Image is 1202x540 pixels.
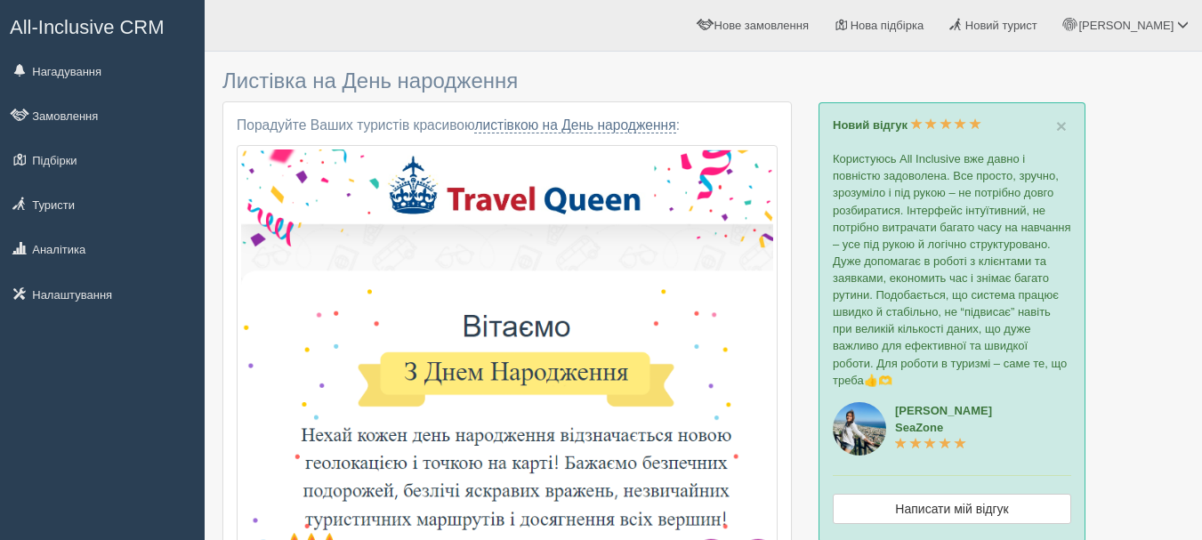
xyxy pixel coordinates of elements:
[10,16,165,38] span: All-Inclusive CRM
[833,150,1071,389] p: Користуюсь All Inclusive вже давно і повністю задоволена. Все просто, зручно, зрозуміло і під рук...
[474,117,675,133] a: листівкою на День народження
[833,494,1071,524] a: Написати мій відгук
[965,19,1037,32] span: Новий турист
[851,19,924,32] span: Нова підбірка
[833,118,981,132] a: Новий відгук
[895,404,992,451] a: [PERSON_NAME]SeaZone
[1056,117,1067,135] button: Close
[833,402,886,455] img: aicrm_6724.jpg
[222,69,792,93] h3: Листівка на День народження
[237,116,778,136] p: Порадуйте Ваших туристів красивою :
[714,19,809,32] span: Нове замовлення
[1078,19,1174,32] span: [PERSON_NAME]
[1056,116,1067,136] span: ×
[1,1,204,50] a: All-Inclusive CRM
